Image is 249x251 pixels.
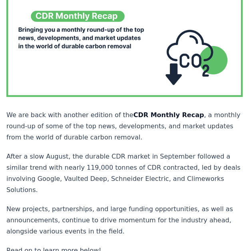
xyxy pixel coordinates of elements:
p: After a slow August, the durable CDR market in September followed a similar trend with nearly 119... [6,151,243,196]
p: New projects, partnerships, and large funding opportunities, as well as announcements, continue t... [6,204,243,237]
strong: CDR Monthly Recap [133,111,204,119]
p: We are back with another edition of the , a monthly round-up of some of the top news, development... [6,110,243,143]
